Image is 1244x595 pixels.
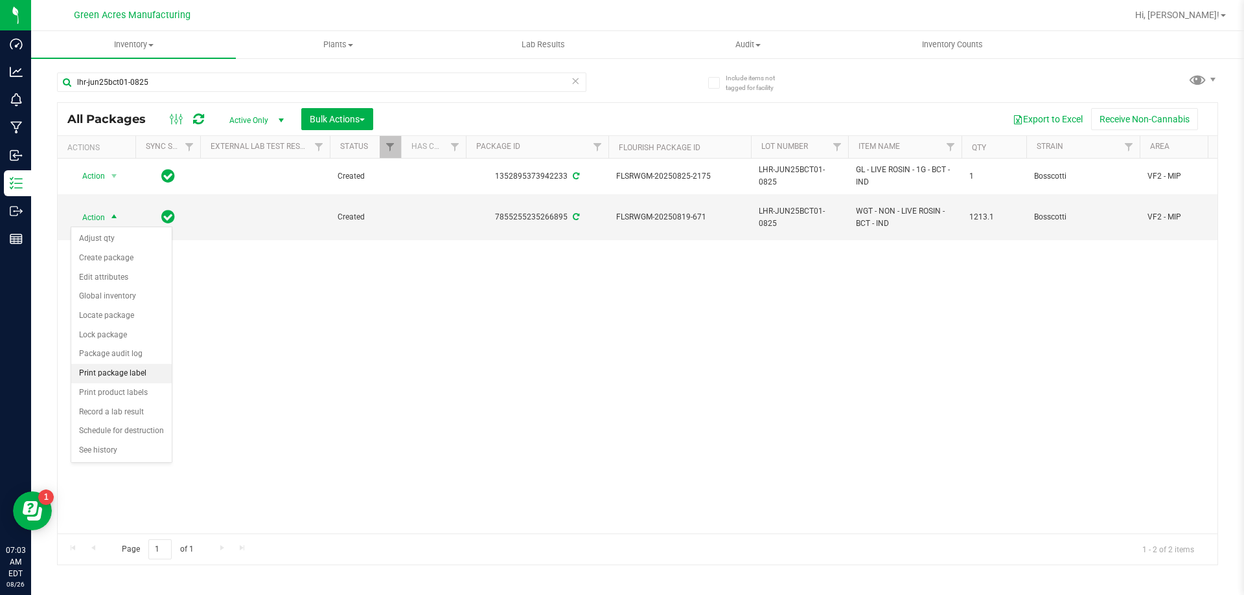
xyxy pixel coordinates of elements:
[211,142,312,151] a: External Lab Test Result
[146,142,196,151] a: Sync Status
[6,579,25,589] p: 08/26
[67,143,130,152] div: Actions
[1147,211,1229,223] span: VF2 - MIP
[850,31,1055,58] a: Inventory Counts
[310,114,365,124] span: Bulk Actions
[67,112,159,126] span: All Packages
[71,383,172,403] li: Print product labels
[236,31,441,58] a: Plants
[308,136,330,158] a: Filter
[38,489,54,505] iframe: Resource center unread badge
[71,268,172,287] li: Edit attributes
[972,143,986,152] a: Qty
[71,208,106,227] span: Action
[71,229,172,249] li: Adjust qty
[10,232,23,245] inline-svg: Reports
[71,364,172,383] li: Print package label
[1034,170,1132,183] span: Bosscotti
[1004,108,1091,130] button: Export to Excel
[1147,170,1229,183] span: VF2 - MIP
[1135,10,1219,20] span: Hi, [PERSON_NAME]!
[31,39,236,51] span: Inventory
[301,108,373,130] button: Bulk Actions
[71,403,172,422] li: Record a lab result
[31,31,236,58] a: Inventory
[71,441,172,460] li: See history
[1132,539,1204,559] span: 1 - 2 of 2 items
[10,205,23,218] inline-svg: Outbound
[571,212,579,221] span: Sync from Compliance System
[464,211,610,223] div: 7855255235266895
[71,249,172,268] li: Create package
[587,136,608,158] a: Filter
[401,136,466,159] th: Has COA
[1150,142,1169,151] a: Area
[71,306,172,326] li: Locate package
[571,73,580,89] span: Clear
[1034,211,1132,223] span: Bosscotti
[10,65,23,78] inline-svg: Analytics
[10,149,23,162] inline-svg: Inbound
[6,544,25,579] p: 07:03 AM EDT
[759,205,840,230] span: LHR-JUN25BCT01-0825
[856,205,954,230] span: WGT - NON - LIVE ROSIN - BCT - IND
[761,142,808,151] a: Lot Number
[645,31,850,58] a: Audit
[148,539,172,559] input: 1
[111,539,204,559] span: Page of 1
[13,491,52,530] iframe: Resource center
[856,164,954,188] span: GL - LIVE ROSIN - 1G - BCT - IND
[179,136,200,158] a: Filter
[10,38,23,51] inline-svg: Dashboard
[504,39,582,51] span: Lab Results
[969,211,1019,223] span: 1213.1
[106,167,122,185] span: select
[827,136,848,158] a: Filter
[476,142,520,151] a: Package ID
[858,142,900,151] a: Item Name
[338,170,393,183] span: Created
[10,121,23,134] inline-svg: Manufacturing
[380,136,401,158] a: Filter
[1037,142,1063,151] a: Strain
[161,167,175,185] span: In Sync
[71,421,172,441] li: Schedule for destruction
[106,208,122,227] span: select
[940,136,962,158] a: Filter
[904,39,1000,51] span: Inventory Counts
[71,326,172,345] li: Lock package
[340,142,368,151] a: Status
[759,164,840,188] span: LHR-JUN25BCT01-0825
[338,211,393,223] span: Created
[74,10,190,21] span: Green Acres Manufacturing
[616,211,743,223] span: FLSRWGM-20250819-671
[10,177,23,190] inline-svg: Inventory
[236,39,440,51] span: Plants
[10,93,23,106] inline-svg: Monitoring
[1091,108,1198,130] button: Receive Non-Cannabis
[161,208,175,226] span: In Sync
[969,170,1019,183] span: 1
[57,73,586,92] input: Search Package ID, Item Name, SKU, Lot or Part Number...
[71,344,172,364] li: Package audit log
[616,170,743,183] span: FLSRWGM-20250825-2175
[726,73,790,93] span: Include items not tagged for facility
[444,136,466,158] a: Filter
[619,143,700,152] a: Flourish Package ID
[1118,136,1140,158] a: Filter
[71,167,106,185] span: Action
[571,172,579,181] span: Sync from Compliance System
[71,287,172,306] li: Global inventory
[464,170,610,183] div: 1352895373942233
[441,31,645,58] a: Lab Results
[646,39,849,51] span: Audit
